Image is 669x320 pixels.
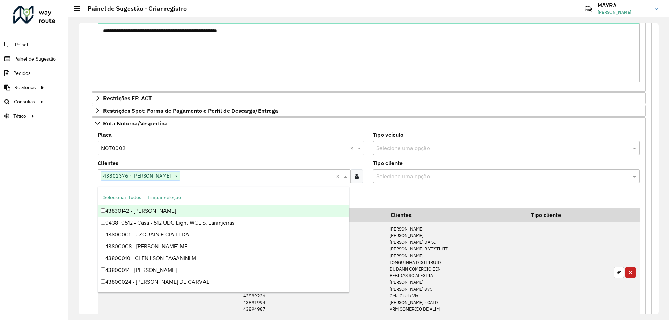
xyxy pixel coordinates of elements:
[98,288,349,300] div: 43800026 - [PERSON_NAME]
[98,264,349,276] div: 43800014 - [PERSON_NAME]
[98,131,112,139] label: Placa
[598,9,650,15] span: [PERSON_NAME]
[350,144,356,152] span: Clear all
[373,131,403,139] label: Tipo veículo
[15,41,28,48] span: Painel
[98,159,118,167] label: Clientes
[98,241,349,252] div: 43800008 - [PERSON_NAME] ME
[100,192,145,203] button: Selecionar Todos
[336,172,342,180] span: Clear all
[98,276,349,288] div: 43800024 - [PERSON_NAME] DE CARVAL
[92,117,646,129] a: Rota Noturna/Vespertina
[14,84,36,91] span: Relatórios
[526,208,610,222] th: Tipo cliente
[80,5,187,13] h2: Painel de Sugestão - Criar registro
[581,1,596,16] a: Contato Rápido
[598,2,650,9] h3: MAYRA
[13,70,31,77] span: Pedidos
[92,92,646,104] a: Restrições FF: ACT
[14,55,56,63] span: Painel de Sugestão
[103,95,152,101] span: Restrições FF: ACT
[145,192,184,203] button: Limpar seleção
[98,217,349,229] div: 0438_0512 - Casa - 512 UDC Light WCL S. Laranjeiras
[92,105,646,117] a: Restrições Spot: Forma de Pagamento e Perfil de Descarga/Entrega
[103,120,168,126] span: Rota Noturna/Vespertina
[103,108,278,114] span: Restrições Spot: Forma de Pagamento e Perfil de Descarga/Entrega
[98,187,349,293] ng-dropdown-panel: Options list
[14,98,35,106] span: Consultas
[98,205,349,217] div: 43830142 - [PERSON_NAME]
[386,208,526,222] th: Clientes
[98,252,349,264] div: 43800010 - CLENILSON PAGANINI M
[173,172,180,180] span: ×
[101,172,173,180] span: 43801376 - [PERSON_NAME]
[98,229,349,241] div: 43800001 - J ZOUAIN E CIA LTDA
[373,159,403,167] label: Tipo cliente
[13,112,26,120] span: Tático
